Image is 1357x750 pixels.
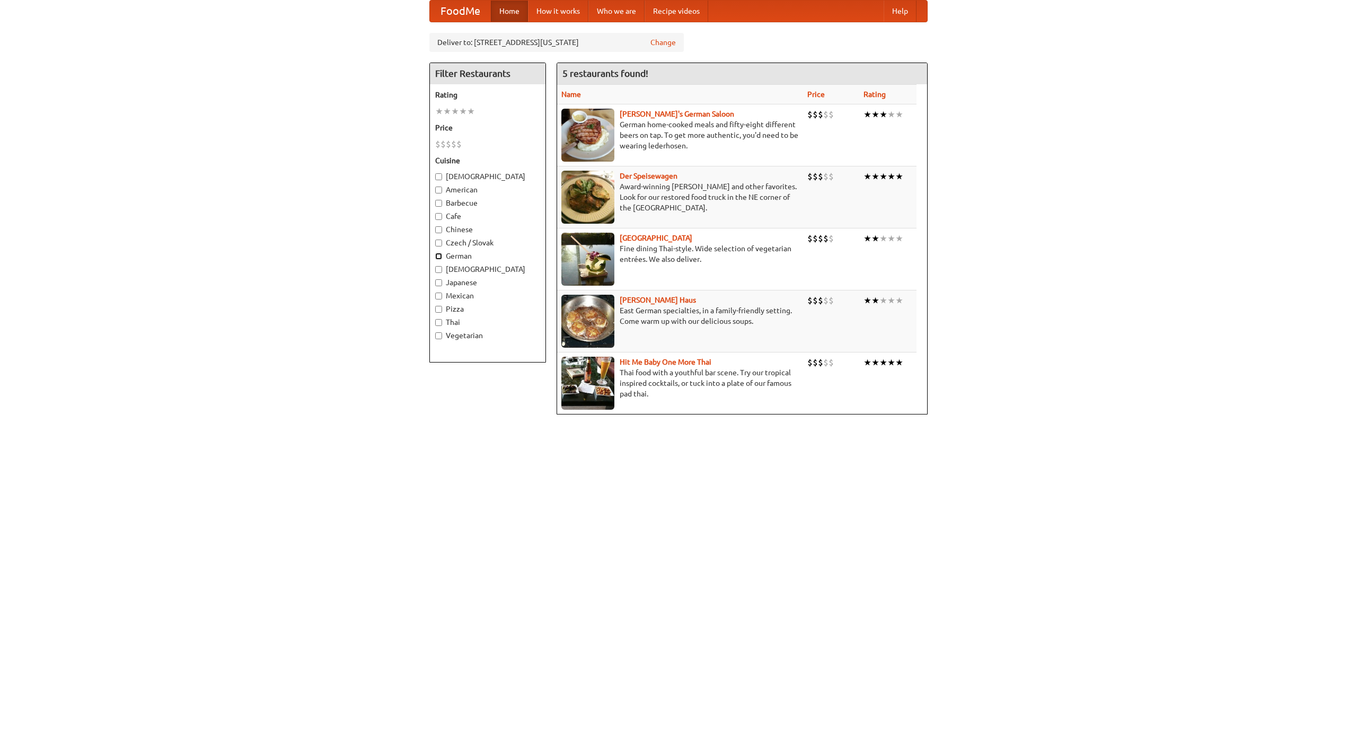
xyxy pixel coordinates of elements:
li: ★ [871,357,879,368]
li: ★ [887,109,895,120]
li: $ [829,295,834,306]
label: Barbecue [435,198,540,208]
img: kohlhaus.jpg [561,295,614,348]
a: Who we are [588,1,645,22]
li: ★ [895,295,903,306]
input: Japanese [435,279,442,286]
li: $ [813,109,818,120]
label: Japanese [435,277,540,288]
h5: Price [435,122,540,133]
p: Fine dining Thai-style. Wide selection of vegetarian entrées. We also deliver. [561,243,799,264]
li: $ [823,109,829,120]
li: $ [440,138,446,150]
img: babythai.jpg [561,357,614,410]
li: ★ [863,171,871,182]
a: [PERSON_NAME] Haus [620,296,696,304]
li: ★ [863,295,871,306]
a: Der Speisewagen [620,172,677,180]
p: German home-cooked meals and fifty-eight different beers on tap. To get more authentic, you'd nee... [561,119,799,151]
li: $ [818,357,823,368]
label: Thai [435,317,540,328]
li: ★ [467,105,475,117]
label: Mexican [435,290,540,301]
li: ★ [879,295,887,306]
h5: Cuisine [435,155,540,166]
label: Chinese [435,224,540,235]
li: ★ [451,105,459,117]
li: ★ [459,105,467,117]
li: $ [829,357,834,368]
label: Pizza [435,304,540,314]
a: Recipe videos [645,1,708,22]
li: $ [807,109,813,120]
a: Hit Me Baby One More Thai [620,358,711,366]
label: American [435,184,540,195]
li: $ [807,295,813,306]
a: Help [884,1,917,22]
a: Name [561,90,581,99]
img: esthers.jpg [561,109,614,162]
input: Pizza [435,306,442,313]
li: ★ [895,357,903,368]
label: Cafe [435,211,540,222]
li: $ [451,138,456,150]
div: Deliver to: [STREET_ADDRESS][US_STATE] [429,33,684,52]
li: $ [807,233,813,244]
li: ★ [871,171,879,182]
input: Czech / Slovak [435,240,442,246]
li: $ [813,171,818,182]
b: [PERSON_NAME]'s German Saloon [620,110,734,118]
li: $ [829,109,834,120]
label: [DEMOGRAPHIC_DATA] [435,264,540,275]
label: Czech / Slovak [435,237,540,248]
p: East German specialties, in a family-friendly setting. Come warm up with our delicious soups. [561,305,799,327]
input: [DEMOGRAPHIC_DATA] [435,173,442,180]
li: $ [823,295,829,306]
li: $ [823,233,829,244]
img: speisewagen.jpg [561,171,614,224]
p: Award-winning [PERSON_NAME] and other favorites. Look for our restored food truck in the NE corne... [561,181,799,213]
li: $ [829,171,834,182]
li: ★ [871,295,879,306]
li: ★ [879,109,887,120]
li: ★ [887,171,895,182]
li: ★ [887,295,895,306]
li: $ [818,295,823,306]
a: Rating [863,90,886,99]
li: ★ [879,357,887,368]
li: $ [818,109,823,120]
li: ★ [435,105,443,117]
li: ★ [895,171,903,182]
a: FoodMe [430,1,491,22]
li: $ [807,357,813,368]
input: Mexican [435,293,442,299]
a: Home [491,1,528,22]
li: $ [813,295,818,306]
li: $ [818,171,823,182]
li: $ [823,171,829,182]
li: $ [829,233,834,244]
li: $ [446,138,451,150]
li: ★ [887,233,895,244]
input: [DEMOGRAPHIC_DATA] [435,266,442,273]
li: ★ [863,357,871,368]
input: American [435,187,442,193]
li: ★ [895,109,903,120]
li: $ [818,233,823,244]
li: $ [456,138,462,150]
a: [GEOGRAPHIC_DATA] [620,234,692,242]
li: $ [823,357,829,368]
input: Thai [435,319,442,326]
li: ★ [895,233,903,244]
label: [DEMOGRAPHIC_DATA] [435,171,540,182]
li: ★ [863,109,871,120]
input: Chinese [435,226,442,233]
li: ★ [863,233,871,244]
p: Thai food with a youthful bar scene. Try our tropical inspired cocktails, or tuck into a plate of... [561,367,799,399]
li: ★ [871,233,879,244]
h4: Filter Restaurants [430,63,545,84]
